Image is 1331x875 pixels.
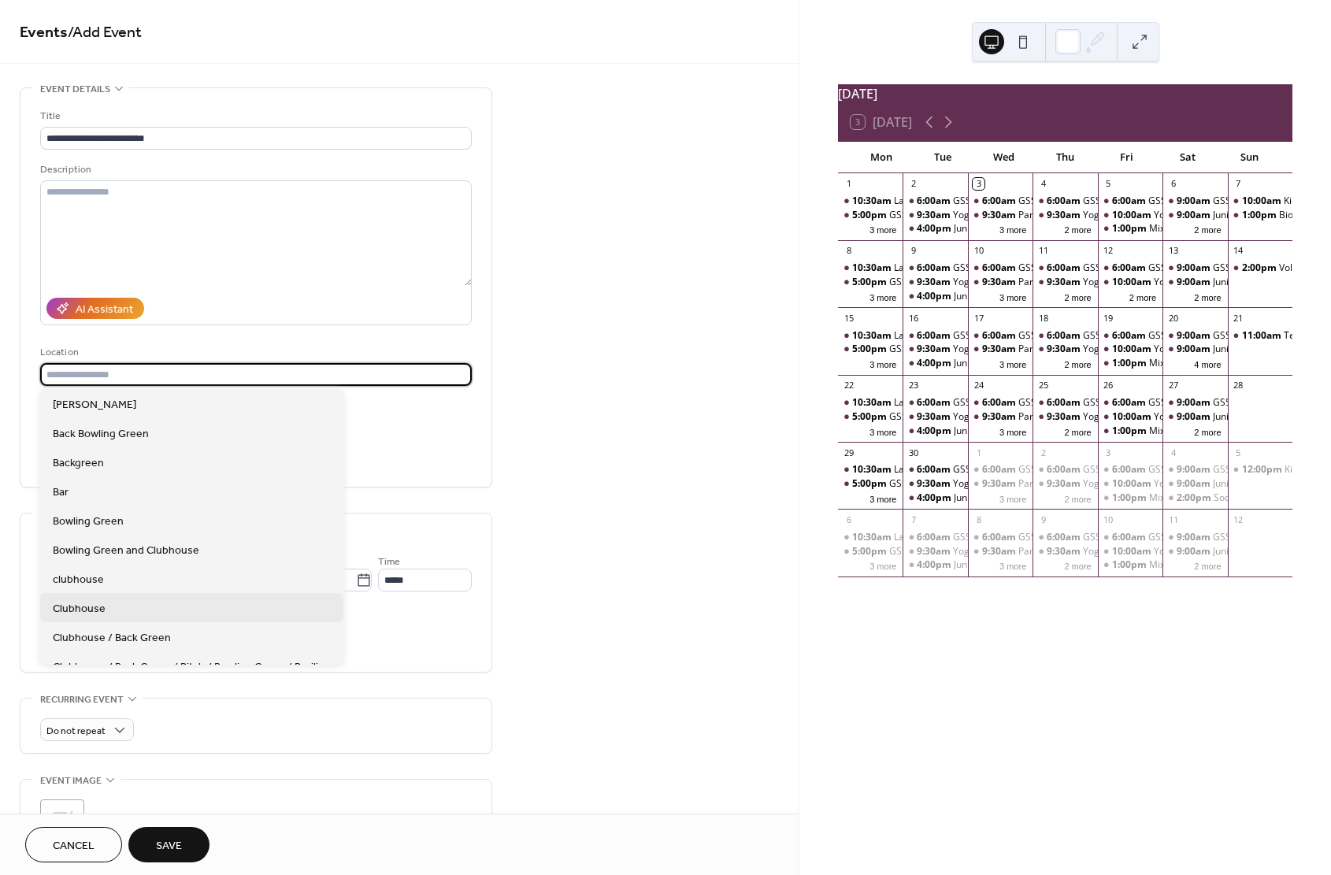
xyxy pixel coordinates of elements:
span: [PERSON_NAME] [53,397,136,413]
div: Yoga with Penelope [1098,477,1162,491]
span: 10:00am [1112,276,1154,289]
button: 3 more [863,491,903,505]
span: 5:00pm [852,209,889,222]
div: 1 [843,178,855,190]
div: Junior Tennis Coaching [1162,410,1227,424]
div: GSSC Fitness [1018,329,1076,343]
div: Volunteer Thank You Day [1228,261,1292,275]
div: Parant is Paiste Gaelic Playgroup [1018,477,1162,491]
span: 9:30am [917,343,953,356]
span: 9:30am [982,410,1018,424]
button: 3 more [863,357,903,370]
div: 26 [1103,380,1114,391]
div: Yoga with [PERSON_NAME] [1154,209,1273,222]
div: GSSC Fitness [1148,261,1206,275]
button: 3 more [993,558,1033,572]
div: Yoga with Penelope [1098,343,1162,356]
div: La Leche Breast Feeding Group [838,195,903,208]
div: Yoga with [PERSON_NAME] [1083,477,1202,491]
div: 3 [1103,447,1114,458]
span: Backgreen [53,455,104,472]
div: Tennis Battle of Langside [1228,329,1292,343]
span: 10:30am [852,463,894,476]
div: 20 [1167,312,1179,324]
span: 9:30am [1047,209,1083,222]
div: GSSC Fitness [1098,329,1162,343]
span: 4:00pm [917,290,954,303]
div: GSSC Fitness [1213,329,1270,343]
div: Yoga with Penelope [903,410,967,424]
span: 9:00am [1177,410,1213,424]
span: 6:00am [1047,195,1083,208]
button: 2 more [1058,222,1097,235]
div: Parant is Paiste Gaelic Playgroup [968,477,1033,491]
div: GSSC Fitness [1148,195,1206,208]
div: 12 [1103,245,1114,257]
div: Title [40,108,469,124]
span: 10:30am [852,195,894,208]
span: 1:00pm [1242,209,1279,222]
div: GSSC Fitness [838,343,903,356]
div: Yoga with [PERSON_NAME] [1083,343,1202,356]
span: Back Bowling Green [53,426,149,443]
div: Yoga with Penelope [1033,276,1097,289]
div: Yoga with [PERSON_NAME] [1154,343,1273,356]
span: 10:30am [852,396,894,410]
div: Junior Tennis Coaching [1213,276,1313,289]
span: 9:00am [1177,463,1213,476]
div: GSSC Fitness [1162,261,1227,275]
div: Kids Birthday Party (ND) [1228,463,1292,476]
div: Yoga with Penelope [1033,477,1097,491]
div: Junior Coaching [954,222,1022,235]
div: GSSC Fitness [1033,396,1097,410]
div: Parant is Paiste Gaelic Playgroup [968,276,1033,289]
div: GSSC Fitness [1148,329,1206,343]
div: Yoga with Penelope [1098,410,1162,424]
button: 3 more [863,222,903,235]
span: 9:00am [1177,329,1213,343]
span: 10:30am [852,329,894,343]
div: GSSC Fitness [1213,261,1270,275]
div: Junior Tennis Coaching [1213,209,1313,222]
div: AI Assistant [76,302,133,318]
div: Yoga with Penelope [903,209,967,222]
div: Junior Coaching [954,491,1022,505]
div: Yoga with [PERSON_NAME] [953,343,1072,356]
span: 10:00am [1112,343,1154,356]
div: GSSC Fitness [1033,195,1097,208]
div: 30 [907,447,919,458]
div: 18 [1037,312,1049,324]
span: Bar [53,484,69,501]
span: 9:30am [1047,343,1083,356]
div: 27 [1167,380,1179,391]
span: 1:00pm [1112,357,1149,370]
div: Junior Coaching [903,425,967,438]
button: 2 more [1188,290,1227,303]
div: Yoga with Penelope [1033,343,1097,356]
div: La Leche Breast Feeding Group [838,261,903,275]
button: 3 more [993,222,1033,235]
div: Yoga with [PERSON_NAME] [1154,477,1273,491]
span: 12:00pm [1242,463,1285,476]
div: Junior Coaching [903,222,967,235]
div: 25 [1037,380,1049,391]
div: 21 [1233,312,1244,324]
button: 3 more [863,558,903,572]
span: Save [156,838,182,855]
span: 6:00am [1112,261,1148,275]
div: 14 [1233,245,1244,257]
div: GSSC Fitness [1213,195,1270,208]
div: GSSC Fitness [968,463,1033,476]
div: 13 [1167,245,1179,257]
div: Kids Birthday Party (NM) [1228,195,1292,208]
div: GSSC Fitness [1083,396,1140,410]
span: 11:00am [1242,329,1284,343]
button: 2 more [1058,290,1097,303]
div: GSSC Fitness [1162,329,1227,343]
div: La Leche Breast Feeding Group [894,463,1031,476]
button: 2 more [1058,425,1097,438]
span: 6:00am [982,396,1018,410]
div: Junior Tennis Coaching [1162,209,1227,222]
span: 4:00pm [917,425,954,438]
div: GSSC Fitness [1162,396,1227,410]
